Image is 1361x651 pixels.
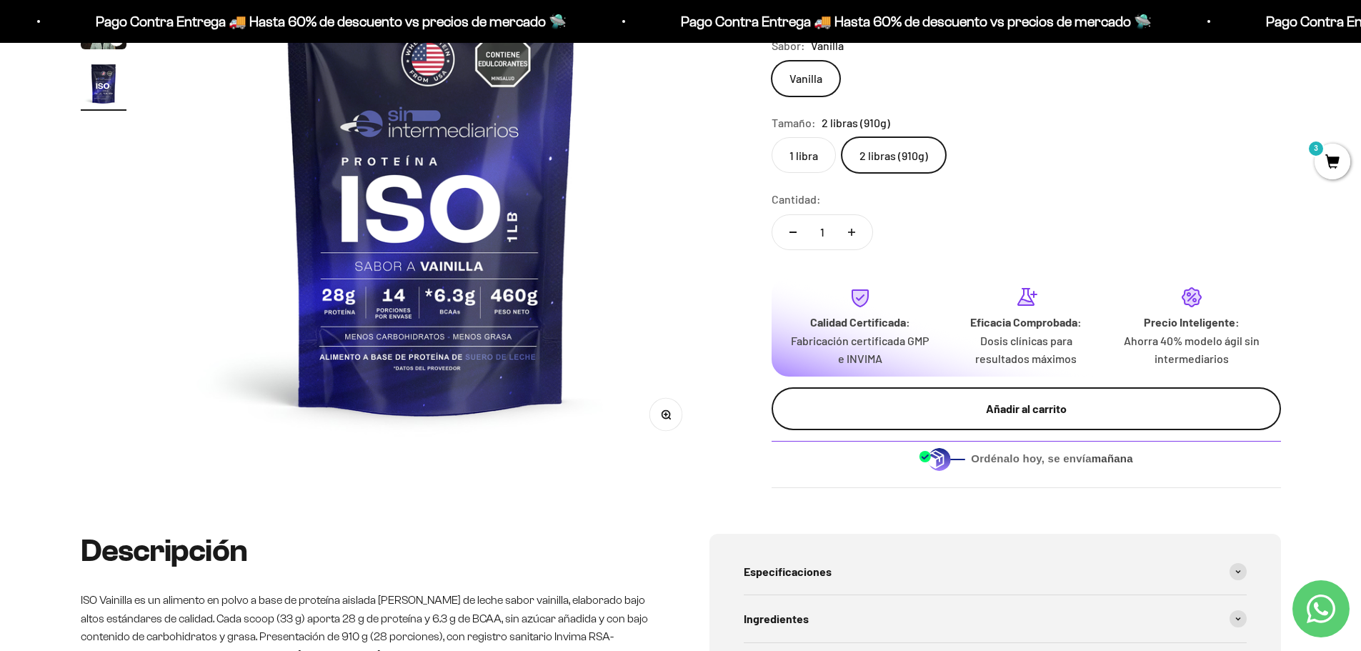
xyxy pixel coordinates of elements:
[1120,332,1263,368] p: Ahorra 40% modelo ágil sin intermediarios
[954,332,1097,368] p: Dosis clínicas para resultados máximos
[831,215,872,249] button: Aumentar cantidad
[800,399,1252,418] div: Añadir al carrito
[772,387,1281,430] button: Añadir al carrito
[744,595,1247,642] summary: Ingredientes
[81,534,652,568] h2: Descripción
[822,114,890,132] span: 2 libras (910g)
[971,451,1133,467] span: Ordénalo hoy, se envía
[744,562,832,581] span: Especificaciones
[81,61,126,106] img: Proteína Aislada ISO - Vainilla
[1092,452,1133,464] b: mañana
[1315,155,1350,171] a: 3
[772,114,816,132] legend: Tamaño:
[1144,315,1240,329] strong: Precio Inteligente:
[811,36,844,55] span: Vanilla
[970,315,1082,329] strong: Eficacia Comprobada:
[772,190,821,209] label: Cantidad:
[744,610,809,628] span: Ingredientes
[93,10,564,33] p: Pago Contra Entrega 🚚 Hasta 60% de descuento vs precios de mercado 🛸
[772,215,814,249] button: Reducir cantidad
[1307,140,1325,157] mark: 3
[810,315,910,329] strong: Calidad Certificada:
[81,61,126,111] button: Ir al artículo 4
[919,447,965,471] img: Despacho sin intermediarios
[678,10,1149,33] p: Pago Contra Entrega 🚚 Hasta 60% de descuento vs precios de mercado 🛸
[744,548,1247,595] summary: Especificaciones
[772,36,805,55] legend: Sabor:
[789,332,932,368] p: Fabricación certificada GMP e INVIMA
